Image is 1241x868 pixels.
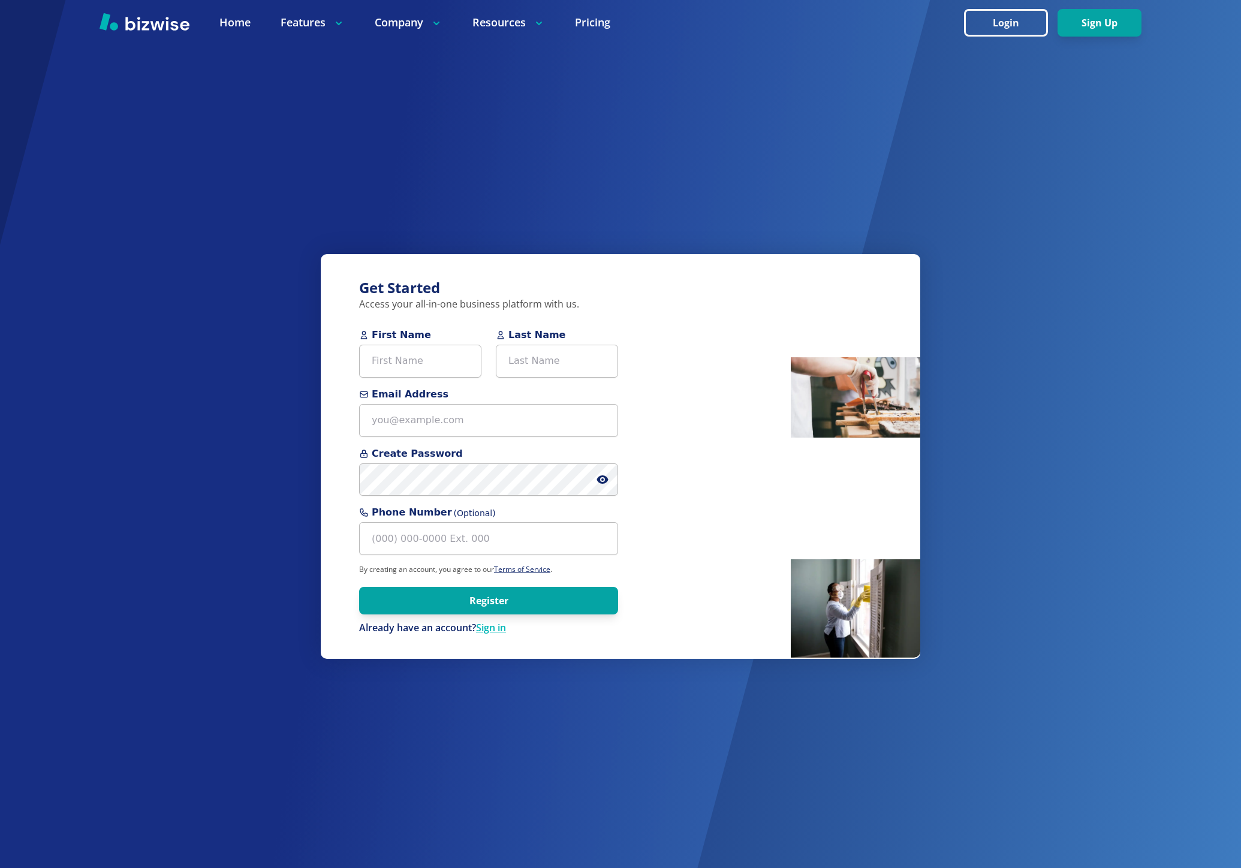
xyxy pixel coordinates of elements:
[656,408,786,502] img: Man inspecting coffee beans
[656,254,786,403] img: Hairstylist blow drying hair
[476,621,506,634] a: Sign in
[100,13,189,31] img: Bizwise Logo
[359,587,618,614] button: Register
[575,15,610,30] a: Pricing
[964,9,1048,37] button: Login
[375,15,442,30] p: Company
[964,17,1058,29] a: Login
[1058,17,1141,29] a: Sign Up
[281,15,345,30] p: Features
[1058,9,1141,37] button: Sign Up
[494,564,550,574] a: Terms of Service
[219,15,251,30] a: Home
[359,447,618,461] span: Create Password
[359,622,618,635] p: Already have an account?
[359,622,618,635] div: Already have an account?Sign in
[359,565,618,574] p: By creating an account, you agree to our .
[359,298,618,311] p: Access your all-in-one business platform with us.
[656,507,786,658] img: Barber cutting hair
[359,404,618,437] input: you@example.com
[791,357,920,438] img: Pastry chef making pastries
[359,345,481,378] input: First Name
[359,522,618,555] input: (000) 000-0000 Ext. 000
[359,328,481,342] span: First Name
[496,328,618,342] span: Last Name
[454,507,496,520] span: (Optional)
[359,278,618,298] h3: Get Started
[359,505,618,520] span: Phone Number
[359,387,618,402] span: Email Address
[791,442,920,554] img: Man working on laptop
[496,345,618,378] input: Last Name
[472,15,545,30] p: Resources
[791,559,920,658] img: Cleaner sanitizing windows
[791,254,920,352] img: People waiting at coffee bar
